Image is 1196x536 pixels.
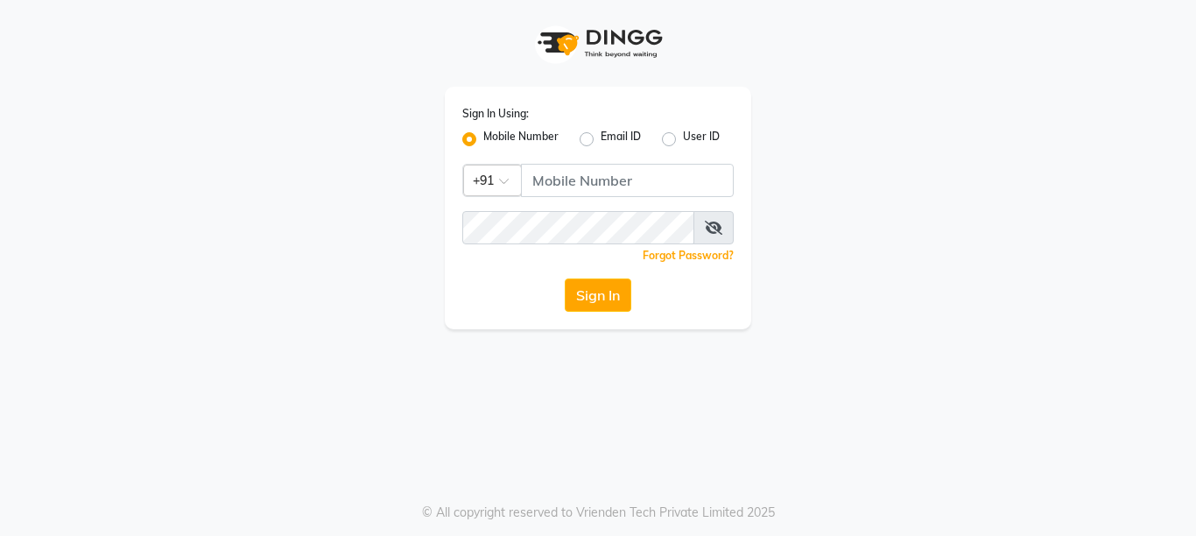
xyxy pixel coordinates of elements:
[528,18,668,69] img: logo1.svg
[565,279,631,312] button: Sign In
[521,164,734,197] input: Username
[462,106,529,122] label: Sign In Using:
[683,129,720,150] label: User ID
[601,129,641,150] label: Email ID
[462,211,694,244] input: Username
[643,249,734,262] a: Forgot Password?
[483,129,559,150] label: Mobile Number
